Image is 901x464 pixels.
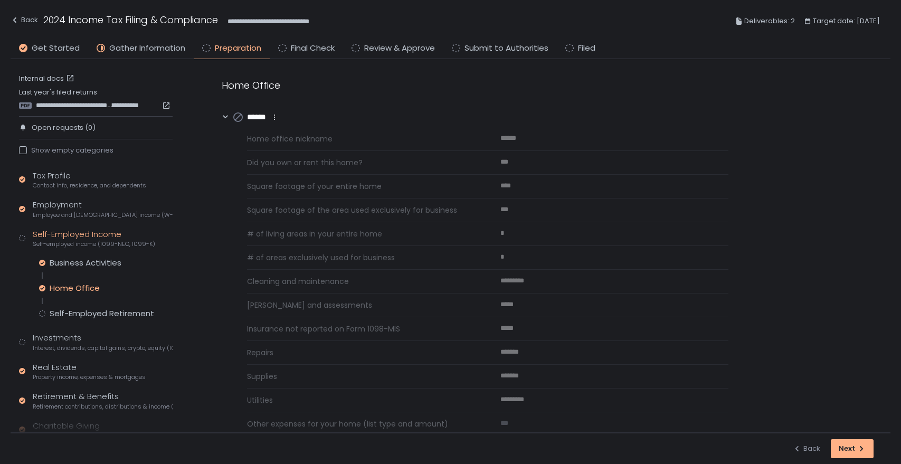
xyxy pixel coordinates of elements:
div: Tax Profile [33,170,146,190]
span: Filed [578,42,595,54]
button: Back [793,439,820,458]
button: Next [831,439,874,458]
span: Preparation [215,42,261,54]
span: Charitable donations and gifts [33,432,120,440]
div: Investments [33,332,173,352]
span: Square footage of your entire home [247,181,475,192]
span: Employee and [DEMOGRAPHIC_DATA] income (W-2s) [33,211,173,219]
span: # of areas exclusively used for business [247,252,475,263]
span: Retirement contributions, distributions & income (1099-R, 5498) [33,403,173,411]
div: Business Activities [50,258,121,268]
h1: 2024 Income Tax Filing & Compliance [43,13,218,27]
span: Interest, dividends, capital gains, crypto, equity (1099s, K-1s) [33,344,173,352]
span: Open requests (0) [32,123,96,132]
span: Supplies [247,371,475,382]
span: Other expenses for your home (list type and amount) [247,419,475,429]
div: Last year's filed returns [19,88,173,110]
span: Gather Information [109,42,185,54]
div: Self-Employed Income [33,229,155,249]
span: Self-employed income (1099-NEC, 1099-K) [33,240,155,248]
div: Home Office [50,283,100,293]
a: Internal docs [19,74,77,83]
div: Next [839,444,866,453]
span: Get Started [32,42,80,54]
div: Employment [33,199,173,219]
span: Insurance not reported on Form 1098-MIS [247,324,475,334]
div: Retirement & Benefits [33,391,173,411]
button: Back [11,13,38,30]
span: Target date: [DATE] [813,15,880,27]
span: Deliverables: 2 [744,15,795,27]
span: Cleaning and maintenance [247,276,475,287]
span: # of living areas in your entire home [247,229,475,239]
div: Charitable Giving [33,420,120,440]
span: Utilities [247,395,475,405]
span: Repairs [247,347,475,358]
div: Self-Employed Retirement [50,308,154,319]
span: Square footage of the area used exclusively for business [247,205,475,215]
span: [PERSON_NAME] and assessments [247,300,475,310]
div: Home Office [222,78,728,92]
span: Submit to Authorities [464,42,548,54]
span: Contact info, residence, and dependents [33,182,146,190]
span: Property income, expenses & mortgages [33,373,146,381]
span: Final Check [291,42,335,54]
span: Review & Approve [364,42,435,54]
span: Did you own or rent this home? [247,157,475,168]
span: Home office nickname [247,134,475,144]
div: Back [11,14,38,26]
div: Back [793,444,820,453]
div: Real Estate [33,362,146,382]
